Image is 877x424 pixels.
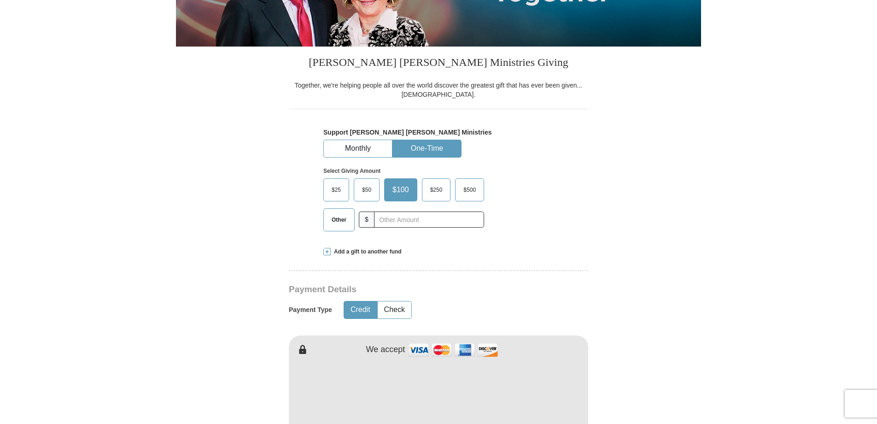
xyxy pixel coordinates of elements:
span: $50 [357,183,376,197]
span: $500 [459,183,480,197]
h5: Support [PERSON_NAME] [PERSON_NAME] Ministries [323,129,554,136]
h5: Payment Type [289,306,332,314]
img: credit cards accepted [407,340,499,360]
span: $ [359,212,374,228]
input: Other Amount [374,212,484,228]
span: $250 [426,183,447,197]
h4: We accept [366,345,405,355]
span: $25 [327,183,345,197]
button: One-Time [393,140,461,157]
strong: Select Giving Amount [323,168,380,174]
h3: Payment Details [289,284,524,295]
button: Check [378,301,411,318]
button: Monthly [324,140,392,157]
h3: [PERSON_NAME] [PERSON_NAME] Ministries Giving [289,47,588,81]
span: $100 [388,183,414,197]
span: Add a gift to another fund [331,248,402,256]
span: Other [327,213,351,227]
div: Together, we're helping people all over the world discover the greatest gift that has ever been g... [289,81,588,99]
button: Credit [344,301,377,318]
